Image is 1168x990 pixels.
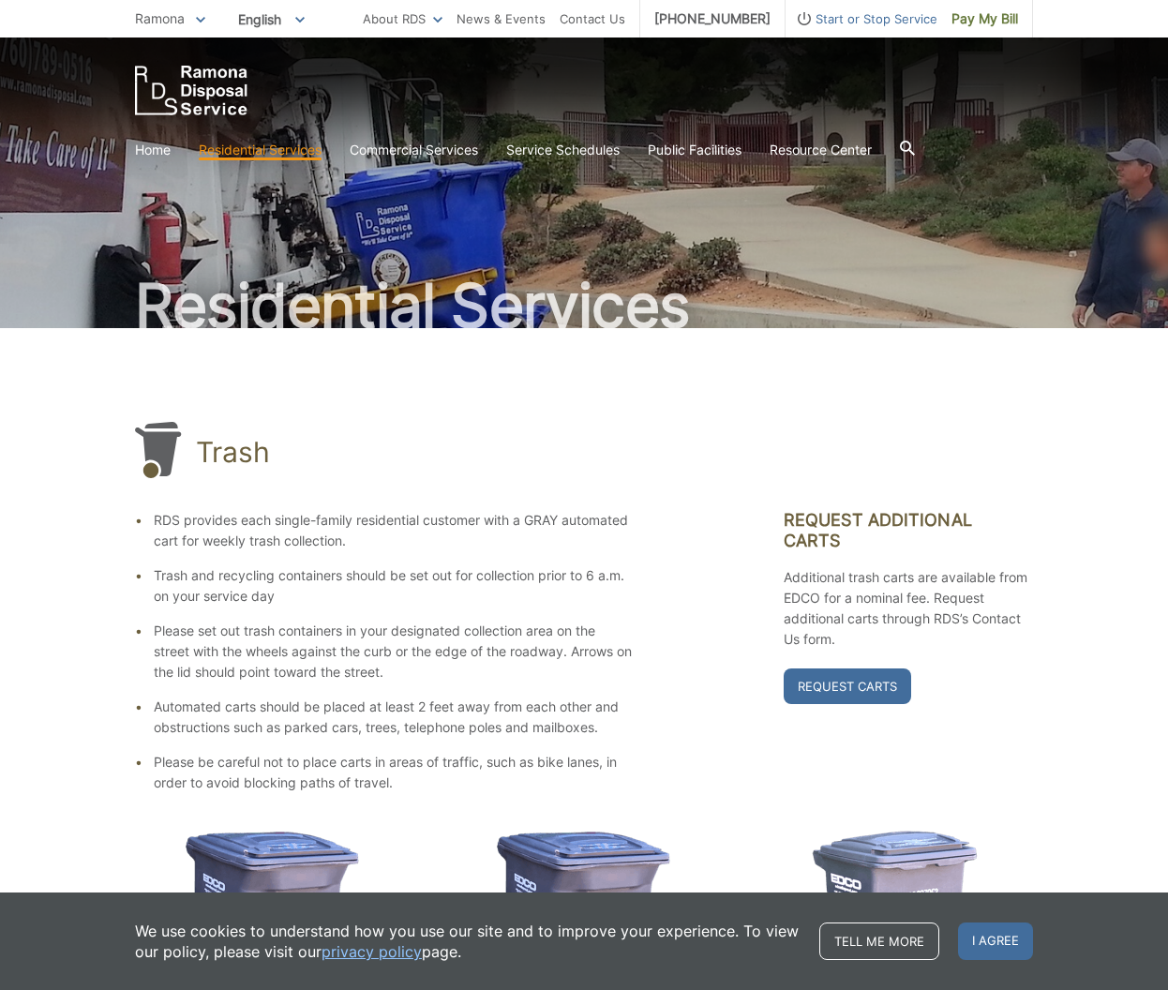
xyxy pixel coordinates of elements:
a: privacy policy [322,941,422,962]
a: Commercial Services [350,140,478,160]
a: Contact Us [560,8,625,29]
li: Please set out trash containers in your designated collection area on the street with the wheels ... [154,621,634,682]
p: Additional trash carts are available from EDCO for a nominal fee. Request additional carts throug... [784,567,1033,650]
a: About RDS [363,8,442,29]
span: Ramona [135,10,185,26]
li: Automated carts should be placed at least 2 feet away from each other and obstructions such as pa... [154,697,634,738]
span: I agree [958,922,1033,960]
a: EDCD logo. Return to the homepage. [135,66,247,115]
a: Tell me more [819,922,939,960]
a: Service Schedules [506,140,620,160]
a: News & Events [457,8,546,29]
span: English [224,4,319,35]
p: We use cookies to understand how you use our site and to improve your experience. To view our pol... [135,921,801,962]
li: RDS provides each single-family residential customer with a GRAY automated cart for weekly trash ... [154,510,634,551]
a: Public Facilities [648,140,741,160]
li: Trash and recycling containers should be set out for collection prior to 6 a.m. on your service day [154,565,634,607]
a: Resource Center [770,140,872,160]
a: Home [135,140,171,160]
a: Request Carts [784,668,911,704]
h2: Residential Services [135,276,1033,336]
li: Please be careful not to place carts in areas of traffic, such as bike lanes, in order to avoid b... [154,752,634,793]
h2: Request Additional Carts [784,510,1033,551]
a: Residential Services [199,140,322,160]
h1: Trash [196,435,270,469]
span: Pay My Bill [951,8,1018,29]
